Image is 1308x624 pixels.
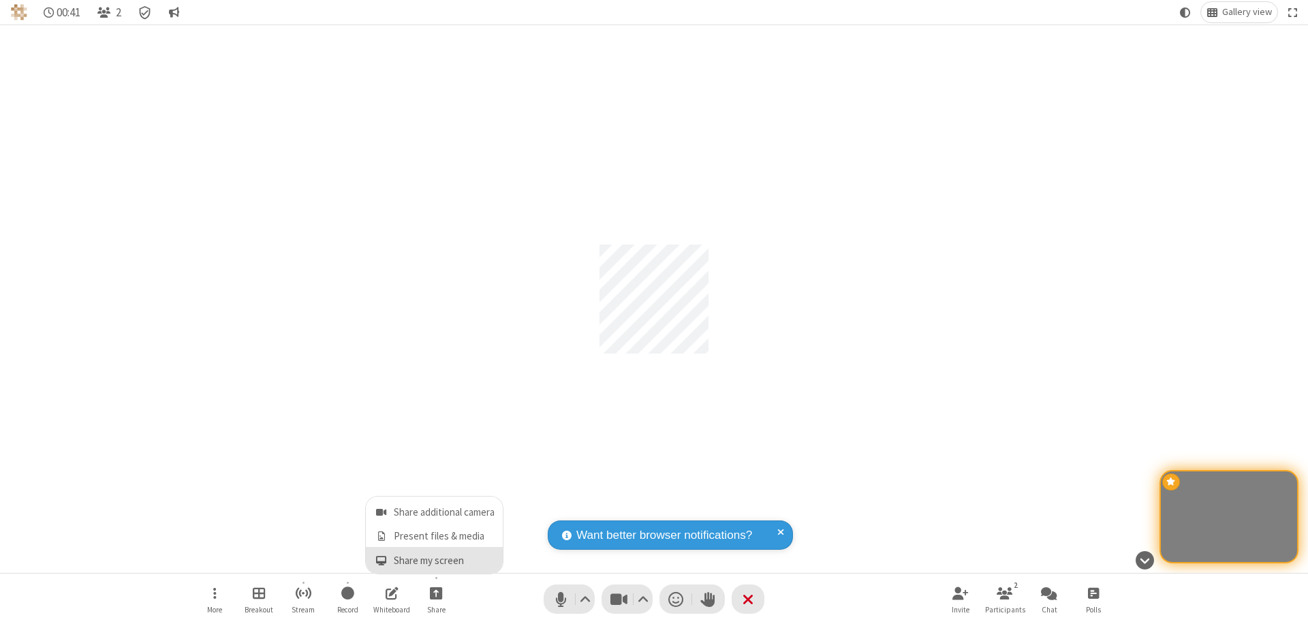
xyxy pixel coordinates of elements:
button: Start streaming [283,580,324,619]
img: QA Selenium DO NOT DELETE OR CHANGE [11,4,27,20]
div: 2 [1010,579,1022,591]
span: Invite [952,606,969,614]
button: Present files & media [366,523,503,547]
button: Open poll [1073,580,1114,619]
button: Conversation [163,2,185,22]
span: Record [337,606,358,614]
button: Share my screen [366,547,503,574]
span: More [207,606,222,614]
span: Share my screen [394,555,495,567]
div: Timer [38,2,87,22]
span: 00:41 [57,6,80,19]
button: Send a reaction [659,584,692,614]
span: Polls [1086,606,1101,614]
span: Gallery view [1222,7,1272,18]
div: Meeting details Encryption enabled [132,2,158,22]
button: Hide [1130,544,1159,576]
button: Open participant list [91,2,127,22]
span: Want better browser notifications? [576,527,752,544]
span: Breakout [245,606,273,614]
button: Raise hand [692,584,725,614]
span: Stream [292,606,315,614]
span: Share [427,606,446,614]
button: Open menu [416,580,456,619]
span: Present files & media [394,531,495,542]
button: Open participant list [984,580,1025,619]
button: Open chat [1029,580,1070,619]
button: Start recording [327,580,368,619]
button: Invite participants (⌘+Shift+I) [940,580,981,619]
button: Stop video (⌘+Shift+V) [602,584,653,614]
button: Using system theme [1174,2,1196,22]
span: Share additional camera [394,507,495,518]
button: Change layout [1201,2,1277,22]
button: Open shared whiteboard [371,580,412,619]
button: End or leave meeting [732,584,764,614]
button: Share additional camera [366,497,503,523]
button: Mute (⌘+Shift+A) [544,584,595,614]
span: Chat [1042,606,1057,614]
span: Participants [985,606,1025,614]
button: Fullscreen [1283,2,1303,22]
button: Audio settings [576,584,595,614]
button: Open menu [194,580,235,619]
span: Whiteboard [373,606,410,614]
button: Video setting [634,584,653,614]
span: 2 [116,6,121,19]
button: Manage Breakout Rooms [238,580,279,619]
